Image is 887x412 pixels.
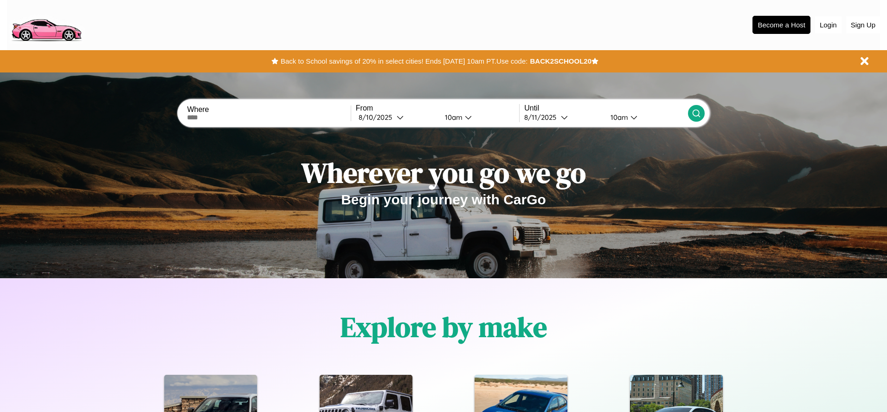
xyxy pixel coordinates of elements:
label: From [356,104,519,112]
div: 10am [606,113,630,122]
h1: Explore by make [341,308,547,346]
label: Until [524,104,688,112]
button: 10am [603,112,688,122]
button: 8/10/2025 [356,112,437,122]
label: Where [187,105,350,114]
b: BACK2SCHOOL20 [530,57,591,65]
button: Sign Up [846,16,880,33]
div: 10am [440,113,465,122]
button: 10am [437,112,519,122]
img: logo [7,5,85,44]
button: Become a Host [752,16,810,34]
div: 8 / 10 / 2025 [359,113,397,122]
button: Back to School savings of 20% in select cities! Ends [DATE] 10am PT.Use code: [278,55,530,68]
div: 8 / 11 / 2025 [524,113,561,122]
button: Login [815,16,842,33]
